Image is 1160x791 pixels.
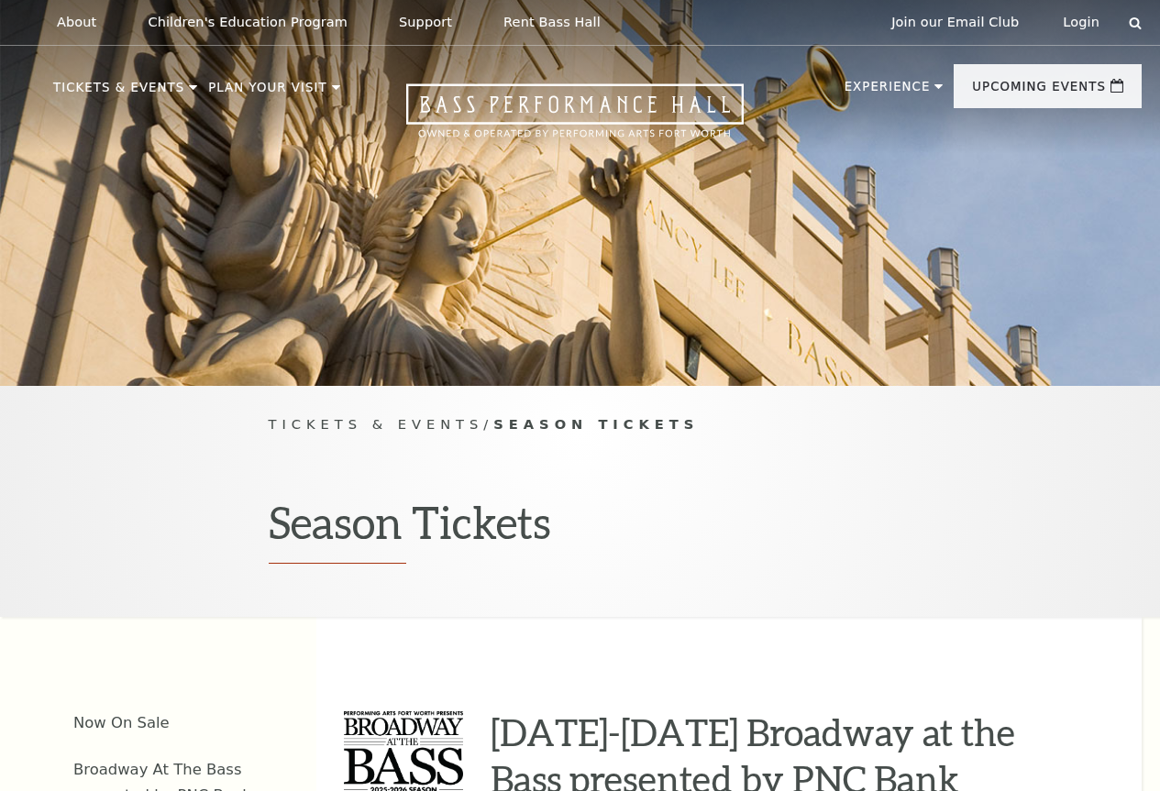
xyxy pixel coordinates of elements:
span: Season Tickets [493,416,699,432]
p: Tickets & Events [53,82,184,104]
p: / [269,413,892,436]
p: Children's Education Program [148,15,348,30]
p: Plan Your Visit [208,82,327,104]
p: About [57,15,96,30]
p: Support [399,15,452,30]
a: Now On Sale [73,714,170,731]
p: Experience [845,81,931,103]
span: Tickets & Events [269,416,484,432]
h1: Season Tickets [269,496,892,564]
p: Upcoming Events [972,81,1106,103]
p: Rent Bass Hall [503,15,601,30]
